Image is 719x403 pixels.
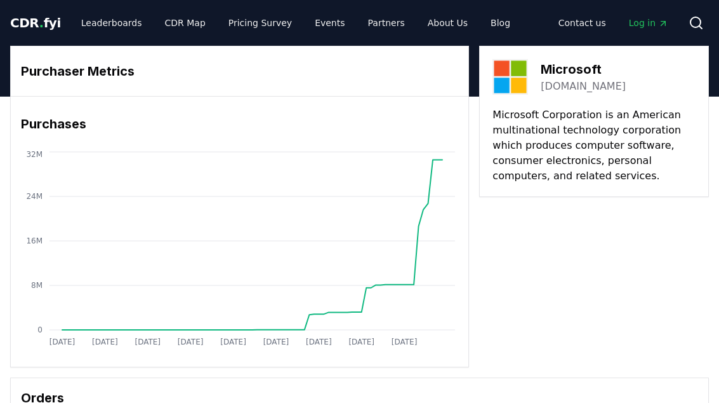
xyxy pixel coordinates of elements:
tspan: 16M [26,236,43,245]
tspan: 24M [26,192,43,201]
tspan: [DATE] [49,338,76,346]
h3: Purchaser Metrics [21,62,458,81]
tspan: [DATE] [306,338,332,346]
a: Log in [619,11,678,34]
a: [DOMAIN_NAME] [541,79,626,94]
a: Leaderboards [71,11,152,34]
span: . [39,15,44,31]
span: CDR fyi [10,15,61,31]
tspan: 8M [31,281,43,290]
h3: Microsoft [541,60,626,79]
nav: Main [548,11,678,34]
span: Log in [629,17,668,29]
a: CDR Map [155,11,216,34]
a: About Us [418,11,478,34]
a: CDR.fyi [10,14,61,32]
a: Contact us [548,11,616,34]
a: Partners [358,11,415,34]
tspan: [DATE] [348,338,374,346]
tspan: [DATE] [392,338,418,346]
tspan: [DATE] [92,338,118,346]
tspan: 0 [37,325,43,334]
a: Events [305,11,355,34]
a: Blog [480,11,520,34]
tspan: [DATE] [135,338,161,346]
a: Pricing Survey [218,11,302,34]
p: Microsoft Corporation is an American multinational technology corporation which produces computer... [492,107,696,184]
nav: Main [71,11,520,34]
img: Microsoft-logo [492,59,528,95]
tspan: [DATE] [178,338,204,346]
tspan: [DATE] [263,338,289,346]
tspan: 32M [26,150,43,159]
h3: Purchases [21,114,458,133]
tspan: [DATE] [220,338,246,346]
